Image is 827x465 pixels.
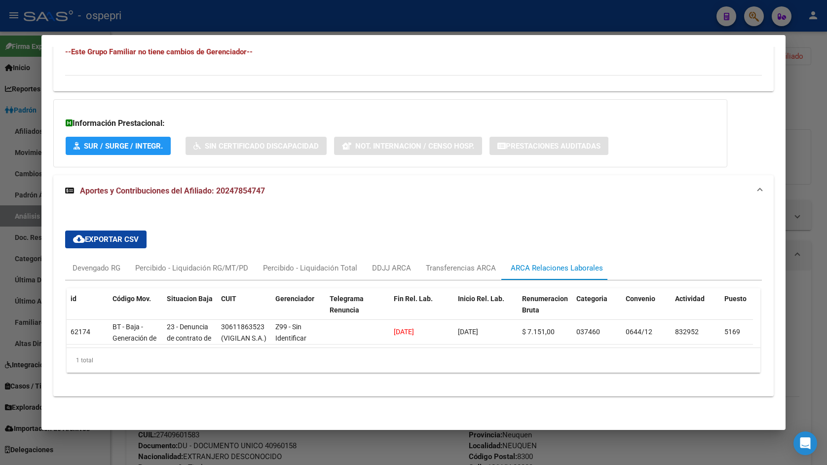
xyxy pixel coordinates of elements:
button: SUR / SURGE / INTEGR. [66,137,171,155]
datatable-header-cell: Fin Rel. Lab. [390,288,454,332]
div: Transferencias ARCA [426,263,496,273]
span: Puesto [724,295,747,303]
span: 037460 [576,328,600,336]
datatable-header-cell: Situacion Baja [163,288,217,332]
span: Aportes y Contribuciones del Afiliado: 20247854747 [80,186,265,195]
span: BT - Baja - Generación de Clave [113,323,156,353]
span: Not. Internacion / Censo Hosp. [355,142,474,151]
span: Convenio [626,295,655,303]
datatable-header-cell: Gerenciador [271,288,326,332]
span: Telegrama Renuncia [330,295,364,314]
span: 832952 [675,328,699,336]
span: CUIT [221,295,236,303]
span: Exportar CSV [73,235,139,244]
datatable-header-cell: CUIT [217,288,271,332]
div: Percibido - Liquidación Total [263,263,357,273]
span: Z99 - Sin Identificar [275,323,306,342]
div: Open Intercom Messenger [793,431,817,455]
mat-icon: cloud_download [73,233,85,245]
h4: --Este Grupo Familiar no tiene cambios de Gerenciador-- [65,46,762,57]
span: Actividad [675,295,705,303]
span: [DATE] [394,328,414,336]
span: Gerenciador [275,295,314,303]
span: SUR / SURGE / INTEGR. [84,142,163,151]
div: Percibido - Liquidación RG/MT/PD [135,263,248,273]
div: 1 total [67,348,760,373]
span: id [71,295,76,303]
datatable-header-cell: Categoria [572,288,622,332]
span: [DATE] [458,328,478,336]
span: 5169 [724,328,740,336]
button: Sin Certificado Discapacidad [186,137,327,155]
datatable-header-cell: Actividad [671,288,720,332]
datatable-header-cell: Renumeracion Bruta [518,288,572,332]
span: 0644/12 [626,328,652,336]
div: ARCA Relaciones Laborales [511,263,603,273]
div: Devengado RG [73,263,120,273]
div: 30611863523 [221,321,264,333]
div: DDJJ ARCA [372,263,411,273]
button: Not. Internacion / Censo Hosp. [334,137,482,155]
span: Categoria [576,295,607,303]
div: Aportes y Contribuciones del Afiliado: 20247854747 [53,207,774,396]
span: Sin Certificado Discapacidad [205,142,319,151]
span: 62174 [71,328,90,336]
datatable-header-cell: Inicio Rel. Lab. [454,288,518,332]
button: Exportar CSV [65,231,147,248]
datatable-header-cell: Puesto [720,288,770,332]
span: Situacion Baja [167,295,213,303]
span: (VIGILAN S.A.) [221,334,266,342]
span: Inicio Rel. Lab. [458,295,504,303]
datatable-header-cell: Código Mov. [109,288,163,332]
span: $ 7.151,00 [522,328,555,336]
datatable-header-cell: id [67,288,109,332]
mat-expansion-panel-header: Aportes y Contribuciones del Afiliado: 20247854747 [53,175,774,207]
datatable-header-cell: Telegrama Renuncia [326,288,390,332]
span: Código Mov. [113,295,151,303]
span: Renumeracion Bruta [522,295,568,314]
span: 23 - Denuncia de contrato de trabajo por el empleador/ Art.242 LCT [167,323,211,376]
span: Prestaciones Auditadas [506,142,601,151]
button: Prestaciones Auditadas [489,137,608,155]
h3: Información Prestacional: [66,117,715,129]
datatable-header-cell: Convenio [622,288,671,332]
span: Fin Rel. Lab. [394,295,433,303]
